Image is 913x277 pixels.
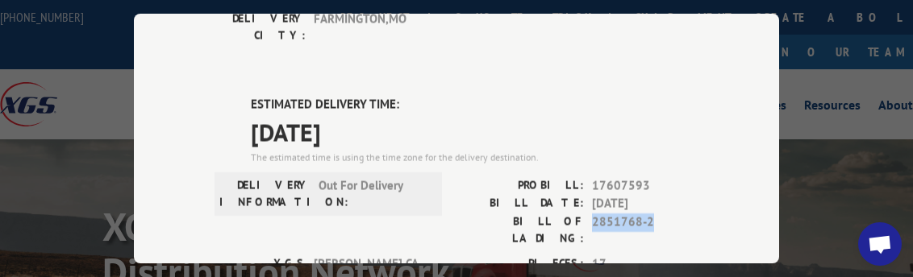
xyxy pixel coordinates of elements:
span: 17 [592,255,698,274]
label: PIECES: [456,255,584,274]
span: 2851768-2 [592,213,698,247]
label: BILL OF LADING: [456,213,584,247]
div: The estimated time is using the time zone for the delivery destination. [251,151,698,165]
label: BILL DATE: [456,195,584,213]
span: [DATE] [251,114,698,151]
a: Open chat [858,222,902,266]
span: [DATE] [592,195,698,213]
label: DELIVERY INFORMATION: [219,177,311,211]
span: FARMINGTON , MO [314,10,423,44]
label: ESTIMATED DELIVERY TIME: [251,96,698,114]
span: Out For Delivery [319,177,427,211]
span: 17607593 [592,177,698,196]
label: DELIVERY CITY: [215,10,306,44]
label: PROBILL: [456,177,584,196]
